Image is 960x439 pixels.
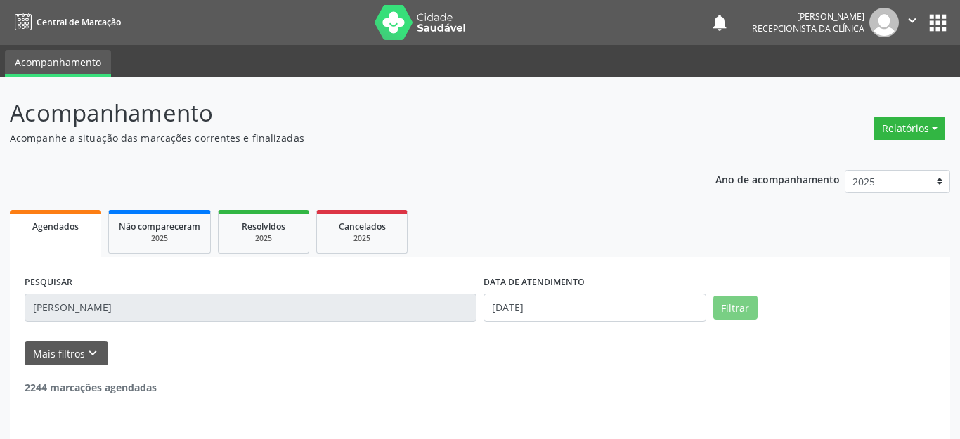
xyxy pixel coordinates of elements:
button:  [899,8,926,37]
span: Não compareceram [119,221,200,232]
button: notifications [710,13,729,32]
label: DATA DE ATENDIMENTO [484,272,585,294]
img: img [869,8,899,37]
span: Recepcionista da clínica [752,22,864,34]
span: Agendados [32,221,79,232]
i: keyboard_arrow_down [85,346,100,361]
div: 2025 [119,233,200,244]
p: Acompanhe a situação das marcações correntes e finalizadas [10,131,668,145]
a: Central de Marcação [10,11,121,34]
div: [PERSON_NAME] [752,11,864,22]
button: Mais filtroskeyboard_arrow_down [25,341,108,366]
span: Central de Marcação [37,16,121,28]
input: Nome, CNS [25,294,476,322]
div: 2025 [228,233,299,244]
span: Resolvidos [242,221,285,232]
div: 2025 [327,233,397,244]
button: apps [926,11,950,35]
p: Acompanhamento [10,96,668,131]
button: Filtrar [713,296,758,320]
strong: 2244 marcações agendadas [25,381,157,394]
span: Cancelados [339,221,386,232]
i:  [904,13,920,28]
label: PESQUISAR [25,272,72,294]
input: Selecione um intervalo [484,294,706,322]
p: Ano de acompanhamento [715,170,840,188]
button: Relatórios [874,117,945,140]
a: Acompanhamento [5,50,111,77]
